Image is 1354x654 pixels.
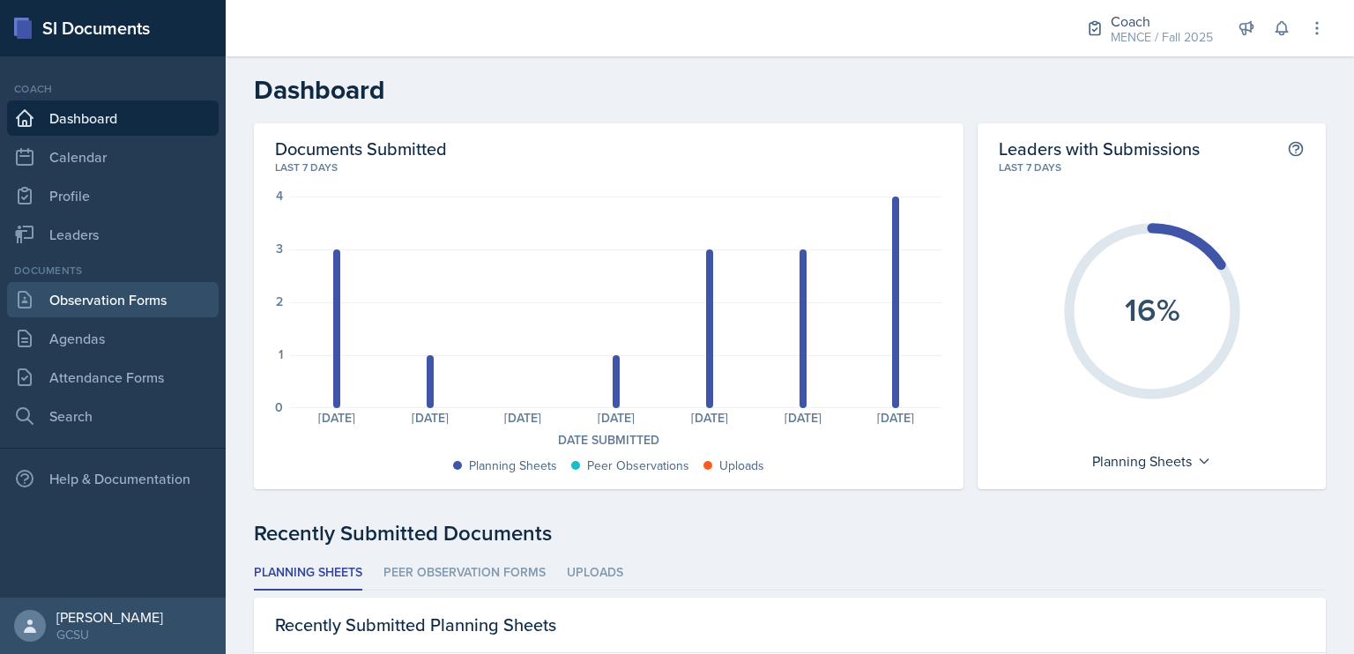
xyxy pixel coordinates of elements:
[56,608,163,626] div: [PERSON_NAME]
[7,217,219,252] a: Leaders
[279,348,283,360] div: 1
[7,178,219,213] a: Profile
[756,412,850,424] div: [DATE]
[275,137,942,160] h2: Documents Submitted
[469,457,557,475] div: Planning Sheets
[7,139,219,175] a: Calendar
[7,263,219,279] div: Documents
[999,160,1305,175] div: Last 7 days
[663,412,756,424] div: [DATE]
[276,190,283,202] div: 4
[7,100,219,136] a: Dashboard
[587,457,689,475] div: Peer Observations
[7,321,219,356] a: Agendas
[254,556,362,591] li: Planning Sheets
[567,556,623,591] li: Uploads
[719,457,764,475] div: Uploads
[7,360,219,395] a: Attendance Forms
[290,412,383,424] div: [DATE]
[7,398,219,434] a: Search
[7,81,219,97] div: Coach
[1083,447,1220,475] div: Planning Sheets
[383,412,477,424] div: [DATE]
[254,74,1326,106] h2: Dashboard
[276,295,283,308] div: 2
[477,412,570,424] div: [DATE]
[254,517,1326,549] div: Recently Submitted Documents
[1124,286,1179,332] text: 16%
[275,160,942,175] div: Last 7 days
[999,137,1200,160] h2: Leaders with Submissions
[7,282,219,317] a: Observation Forms
[275,401,283,413] div: 0
[56,626,163,643] div: GCSU
[850,412,943,424] div: [DATE]
[254,598,1326,653] div: Recently Submitted Planning Sheets
[276,242,283,255] div: 3
[1111,28,1213,47] div: MENCE / Fall 2025
[569,412,663,424] div: [DATE]
[383,556,546,591] li: Peer Observation Forms
[7,461,219,496] div: Help & Documentation
[275,431,942,450] div: Date Submitted
[1111,11,1213,32] div: Coach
